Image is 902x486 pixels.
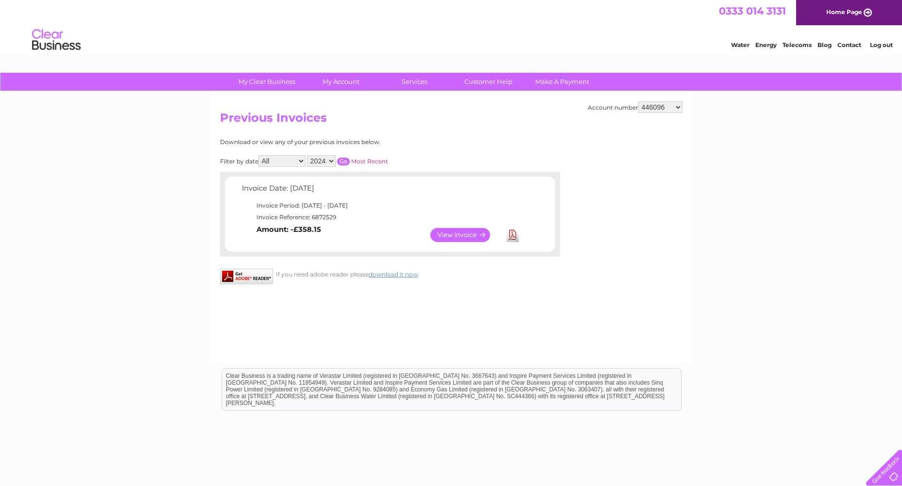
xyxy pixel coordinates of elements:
div: Filter by date [220,155,475,167]
div: Clear Business is a trading name of Verastar Limited (registered in [GEOGRAPHIC_DATA] No. 3667643... [222,5,681,47]
a: Contact [837,41,861,49]
a: View [430,228,502,242]
a: download it now [369,271,418,278]
a: Customer Help [448,73,528,91]
a: Log out [870,41,893,49]
a: Download [507,228,519,242]
div: Account number [588,101,682,113]
a: Energy [755,41,777,49]
td: Invoice Period: [DATE] - [DATE] [239,200,524,211]
a: My Clear Business [227,73,307,91]
a: Services [374,73,455,91]
a: 0333 014 3131 [719,5,786,17]
a: My Account [301,73,381,91]
h2: Previous Invoices [220,111,682,130]
a: Make A Payment [522,73,602,91]
div: Download or view any of your previous invoices below. [220,139,475,146]
img: logo.png [32,25,81,55]
a: Telecoms [783,41,812,49]
a: Blog [817,41,832,49]
td: Invoice Date: [DATE] [239,182,524,200]
div: If you need adobe reader please . [220,269,560,278]
td: Invoice Reference: 6872529 [239,211,524,223]
a: Most Recent [351,158,388,165]
a: Water [731,41,749,49]
b: Amount: -£358.15 [256,225,321,234]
